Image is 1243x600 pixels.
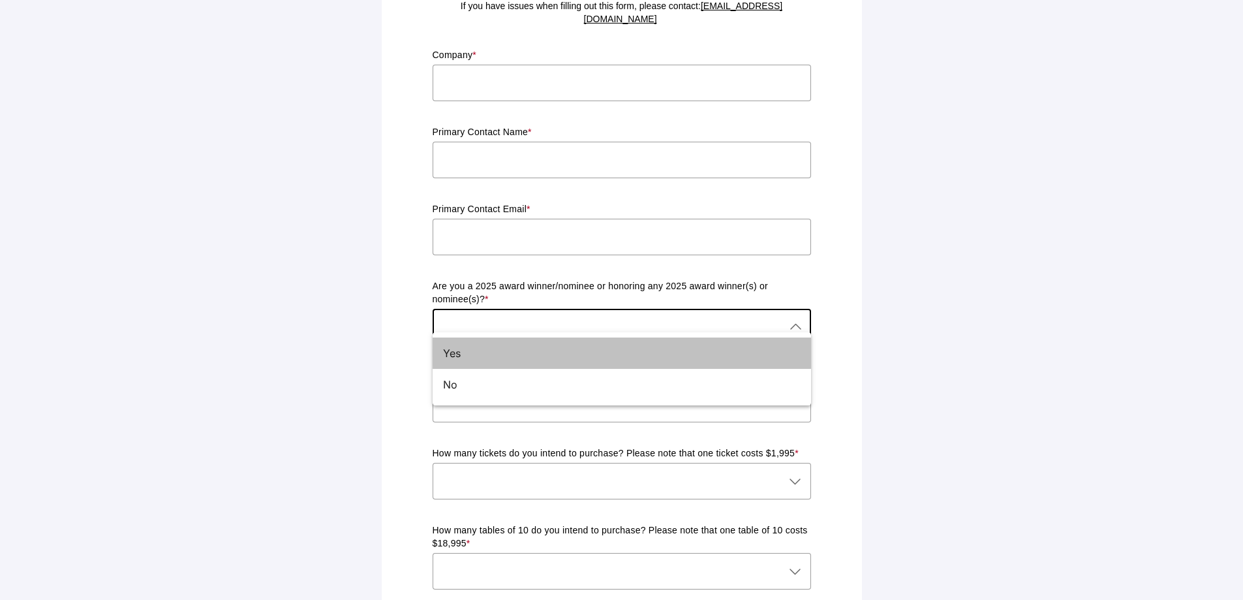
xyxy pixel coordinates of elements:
p: Company [433,49,811,62]
span: If you have issues when filling out this form, please contact [461,1,782,24]
p: Are you a 2025 award winner/nominee or honoring any 2025 award winner(s) or nominee(s)? [433,280,811,306]
div: Yes [443,345,790,361]
span: : [698,1,701,11]
div: No [443,377,790,392]
p: Primary Contact Email [433,203,811,216]
a: [EMAIL_ADDRESS][DOMAIN_NAME] [584,1,783,24]
p: How many tables of 10 do you intend to purchase? Please note that one table of 10 costs $18,995 [433,524,811,550]
p: How many tickets do you intend to purchase? Please note that one ticket costs $1,995 [433,447,811,460]
p: Primary Contact Name [433,126,811,139]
